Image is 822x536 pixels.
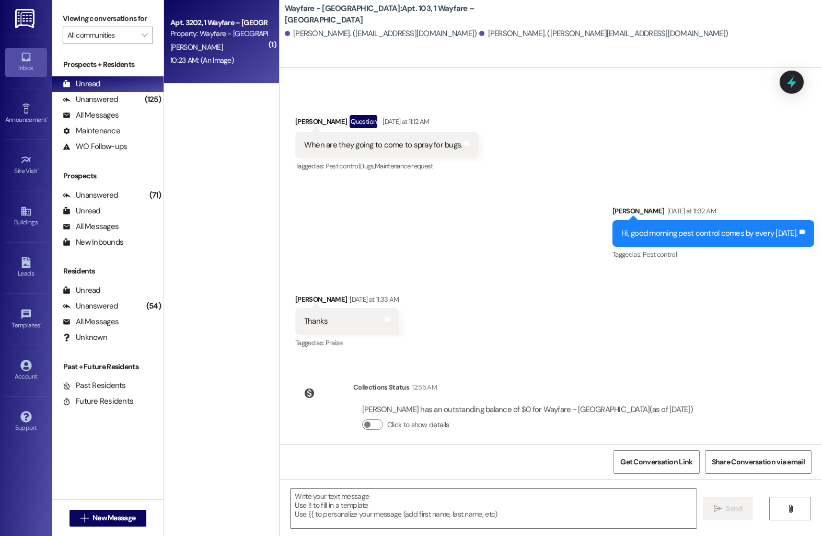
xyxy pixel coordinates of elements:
[612,247,814,262] div: Tagged as:
[170,42,223,52] span: [PERSON_NAME]
[63,190,118,201] div: Unanswered
[353,382,409,393] div: Collections Status
[63,94,118,105] div: Unanswered
[80,514,88,522] i: 
[621,228,797,239] div: Hi, good morning pest control comes by every [DATE].
[665,206,716,216] div: [DATE] at 11:32 AM
[5,408,47,436] a: Support
[380,116,429,127] div: [DATE] at 11:12 AM
[304,140,462,151] div: When are they going to come to spray for bugs.
[409,382,437,393] div: 12:55 AM
[63,332,107,343] div: Unknown
[63,206,100,216] div: Unread
[142,92,164,108] div: (125)
[170,55,234,65] div: 10:23 AM: (An Image)
[38,166,39,173] span: •
[63,126,120,136] div: Maintenance
[362,404,693,415] div: [PERSON_NAME] has an outstanding balance of $0 for Wayfare - [GEOGRAPHIC_DATA] (as of [DATE])
[170,17,267,28] div: Apt. 3202, 1 Wayfare – [GEOGRAPHIC_DATA]
[15,9,37,28] img: ResiDesk Logo
[144,298,164,314] div: (54)
[479,28,728,39] div: [PERSON_NAME]. ([PERSON_NAME][EMAIL_ADDRESS][DOMAIN_NAME])
[63,380,126,391] div: Past Residents
[52,59,164,70] div: Prospects + Residents
[5,254,47,282] a: Leads
[375,162,433,170] span: Maintenance request
[40,320,42,327] span: •
[52,361,164,372] div: Past + Future Residents
[63,10,153,27] label: Viewing conversations for
[63,110,119,121] div: All Messages
[285,28,477,39] div: [PERSON_NAME]. ([EMAIL_ADDRESS][DOMAIN_NAME])
[92,512,135,523] span: New Message
[147,187,164,203] div: (71)
[5,48,47,76] a: Inbox
[347,294,399,305] div: [DATE] at 11:33 AM
[703,497,754,520] button: Send
[63,396,133,407] div: Future Residents
[63,316,119,327] div: All Messages
[5,305,47,334] a: Templates •
[350,115,377,128] div: Question
[295,335,399,350] div: Tagged as:
[63,237,123,248] div: New Inbounds
[295,158,479,174] div: Tagged as:
[714,505,722,513] i: 
[387,419,449,430] label: Click to show details
[52,266,164,277] div: Residents
[786,505,794,513] i: 
[326,162,361,170] span: Pest control ,
[712,457,805,467] span: Share Conversation via email
[47,115,48,122] span: •
[613,450,699,474] button: Get Conversation Link
[5,357,47,385] a: Account
[67,27,136,43] input: All communities
[295,115,479,132] div: [PERSON_NAME]
[726,503,742,514] span: Send
[63,285,100,296] div: Unread
[326,338,343,347] span: Praise
[63,78,100,89] div: Unread
[63,301,118,312] div: Unanswered
[5,151,47,179] a: Site Visit •
[170,28,267,39] div: Property: Wayfare - [GEOGRAPHIC_DATA]
[63,221,119,232] div: All Messages
[285,3,494,26] b: Wayfare - [GEOGRAPHIC_DATA]: Apt. 103, 1 Wayfare – [GEOGRAPHIC_DATA]
[63,141,127,152] div: WO Follow-ups
[620,457,692,467] span: Get Conversation Link
[295,294,399,309] div: [PERSON_NAME]
[705,450,812,474] button: Share Conversation via email
[52,170,164,181] div: Prospects
[304,316,328,327] div: Thanks
[5,202,47,231] a: Buildings
[360,162,375,170] span: Bugs ,
[70,510,147,527] button: New Message
[643,250,677,259] span: Pest control
[142,31,147,39] i: 
[612,206,814,220] div: [PERSON_NAME]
